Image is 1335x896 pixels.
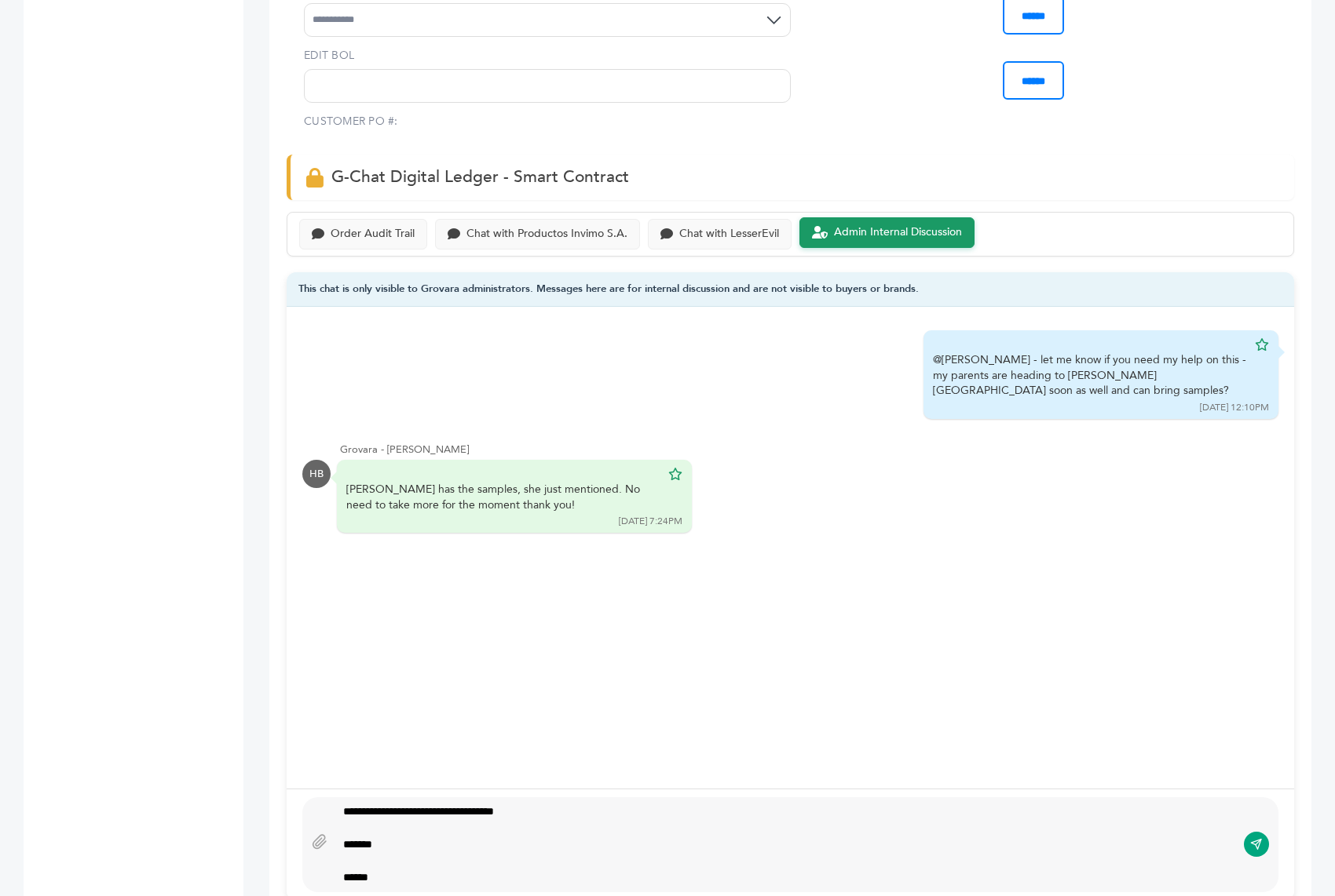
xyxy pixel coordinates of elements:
div: Grovara - [PERSON_NAME] [340,443,1278,457]
span: G-Chat Digital Ledger - Smart Contract [331,166,629,188]
label: EDIT BOL [304,48,791,64]
div: Chat with LesserEvil [679,228,779,241]
div: [DATE] 7:24PM [619,515,682,528]
div: Admin Internal Discussion [834,226,962,239]
div: [DATE] 12:10PM [1200,401,1269,414]
label: CUSTOMER PO #: [304,114,398,129]
div: [PERSON_NAME] has the samples, she just mentioned. No need to take more for the moment thank you! [346,482,660,512]
div: Chat with Productos Invimo S.A. [466,228,627,241]
div: This chat is only visible to Grovara administrators. Messages here are for internal discussion an... [287,272,1294,308]
div: @[PERSON_NAME] - let me know if you need my help on this - my parents are heading to [PERSON_NAME... [933,352,1247,399]
div: HB [302,460,331,488]
div: Order Audit Trail [331,228,415,241]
